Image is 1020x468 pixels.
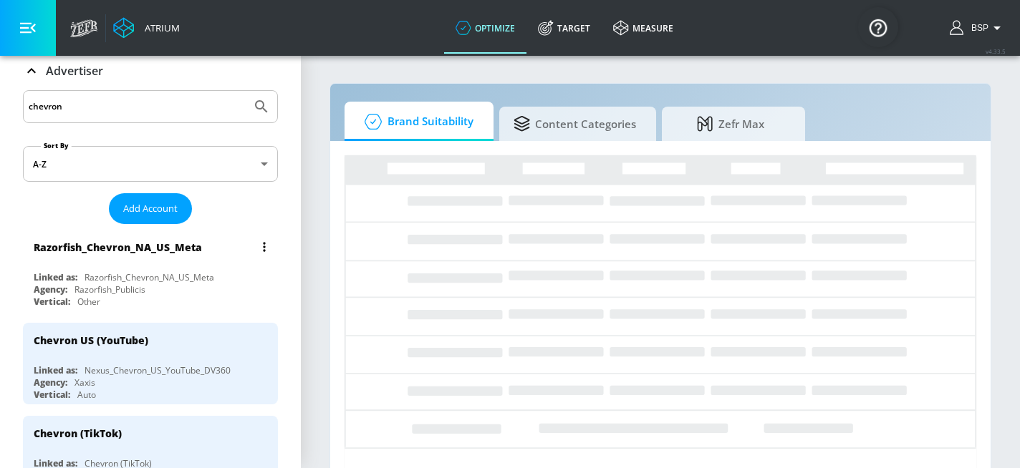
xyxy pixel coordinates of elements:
[34,333,148,347] div: Chevron US (YouTube)
[113,17,180,39] a: Atrium
[77,296,100,308] div: Other
[34,389,70,401] div: Vertical:
[23,51,278,91] div: Advertiser
[34,240,202,254] div: Razorfish_Chevron_NA_US_Meta
[41,141,72,150] label: Sort By
[23,323,278,404] div: Chevron US (YouTube)Linked as:Nexus_Chevron_US_YouTube_DV360Agency:XaxisVertical:Auto
[23,146,278,182] div: A-Z
[359,104,473,139] span: Brand Suitability
[46,63,103,79] p: Advertiser
[34,364,77,376] div: Linked as:
[85,364,231,376] div: Nexus_Chevron_US_YouTube_DV360
[602,2,685,54] a: measure
[950,19,1006,36] button: BSP
[676,107,785,141] span: Zefr Max
[23,230,278,311] div: Razorfish_Chevron_NA_US_MetaLinked as:Razorfish_Chevron_NA_US_MetaAgency:Razorfish_PublicisVertic...
[123,200,178,217] span: Add Account
[34,271,77,283] div: Linked as:
[966,23,988,33] span: login as: bsp_linking@zefr.com
[514,107,636,141] span: Content Categories
[74,283,145,296] div: Razorfish_Publicis
[34,426,122,440] div: Chevron (TikTok)
[74,376,95,389] div: Xaxis
[29,97,246,116] input: Search by name
[986,47,1006,55] span: v 4.33.5
[526,2,602,54] a: Target
[34,296,70,308] div: Vertical:
[109,193,192,224] button: Add Account
[34,283,67,296] div: Agency:
[246,91,277,122] button: Submit Search
[85,271,214,283] div: Razorfish_Chevron_NA_US_Meta
[77,389,96,401] div: Auto
[858,7,898,47] button: Open Resource Center
[139,21,180,34] div: Atrium
[34,376,67,389] div: Agency:
[444,2,526,54] a: optimize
